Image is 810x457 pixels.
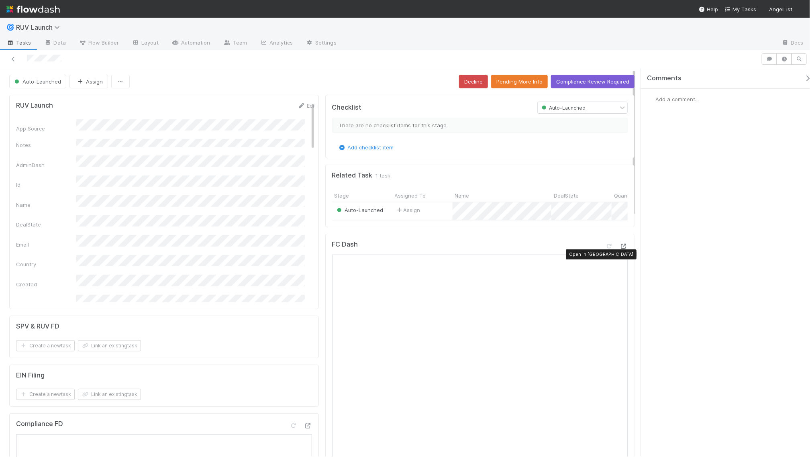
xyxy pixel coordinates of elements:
[335,207,384,213] span: Auto-Launched
[769,6,792,12] span: AngelList
[79,39,119,47] span: Flow Builder
[16,371,45,379] h5: EIN Filing
[376,171,391,180] span: 1 task
[16,181,76,189] div: Id
[491,75,548,88] button: Pending More Info
[647,74,681,82] span: Comments
[332,241,358,249] h5: FC Dash
[16,241,76,249] div: Email
[6,39,31,47] span: Tasks
[16,201,76,209] div: Name
[38,37,72,50] a: Data
[724,6,756,12] span: My Tasks
[332,171,373,180] h5: Related Task
[699,5,718,13] div: Help
[125,37,165,50] a: Layout
[540,105,586,111] span: Auto-Launched
[69,75,108,88] button: Assign
[647,95,655,103] img: avatar_2de93f86-b6c7-4495-bfe2-fb093354a53c.png
[16,102,53,110] h5: RUV Launch
[16,322,59,331] h5: SPV & RUV FD
[614,192,655,200] span: Quant Fund Tag
[9,75,66,88] button: Auto-Launched
[6,2,60,16] img: logo-inverted-e16ddd16eac7371096b0.svg
[16,141,76,149] div: Notes
[16,124,76,133] div: App Source
[16,420,63,428] h5: Compliance FD
[395,192,426,200] span: Assigned To
[655,96,699,102] span: Add a comment...
[724,5,756,13] a: My Tasks
[72,37,125,50] a: Flow Builder
[16,340,75,351] button: Create a newtask
[253,37,299,50] a: Analytics
[332,104,362,112] h5: Checklist
[16,161,76,169] div: AdminDash
[332,118,628,133] div: There are no checklist items for this stage.
[16,280,76,288] div: Created
[335,192,349,200] span: Stage
[165,37,217,50] a: Automation
[796,6,804,14] img: avatar_2de93f86-b6c7-4495-bfe2-fb093354a53c.png
[775,37,810,50] a: Docs
[16,389,75,400] button: Create a newtask
[396,206,420,214] span: Assign
[13,78,61,85] span: Auto-Launched
[455,192,469,200] span: Name
[217,37,253,50] a: Team
[16,220,76,228] div: DealState
[459,75,488,88] button: Decline
[554,192,579,200] span: DealState
[338,144,394,151] a: Add checklist item
[6,24,14,31] span: 🌀
[16,260,76,268] div: Country
[335,206,384,214] div: Auto-Launched
[298,102,316,109] a: Edit
[16,23,64,31] span: RUV Launch
[299,37,343,50] a: Settings
[78,389,141,400] button: Link an existingtask
[551,75,635,88] button: Compliance Review Required
[16,300,76,308] div: EntityName
[78,340,141,351] button: Link an existingtask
